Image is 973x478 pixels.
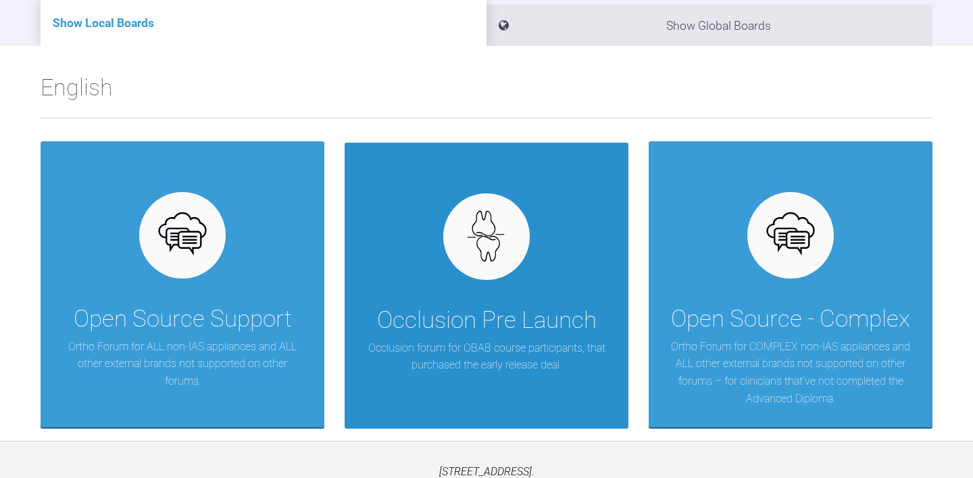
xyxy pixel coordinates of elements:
img: opensource.6e495855.svg [157,209,209,261]
li: Show Global Boards [487,5,932,46]
img: opensource.6e495855.svg [765,209,817,261]
div: Open Source - Complex [671,300,910,338]
div: Open Source Support [74,300,292,338]
p: Ortho Forum for COMPLEX non-IAS appliances and ALL other external brands not supported on other f... [669,338,912,407]
div: Occlusion Pre Launch [377,302,597,339]
p: Ortho Forum for ALL non-IAS appliances and ALL other external brands not supported on other forums. [61,338,304,390]
h2: English [41,69,932,118]
p: Occlusion forum for OBAB course participants, that purchased the early release deal. [365,339,608,374]
a: Open Source SupportOrtho Forum for ALL non-IAS appliances and ALL other external brands not suppo... [41,141,324,427]
img: occlusion.8ff7a01c.svg [461,210,513,262]
a: Occlusion Pre LaunchOcclusion forum for OBAB course participants, that purchased the early releas... [345,141,628,427]
a: Open Source - ComplexOrtho Forum for COMPLEX non-IAS appliances and ALL other external brands not... [649,141,932,427]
